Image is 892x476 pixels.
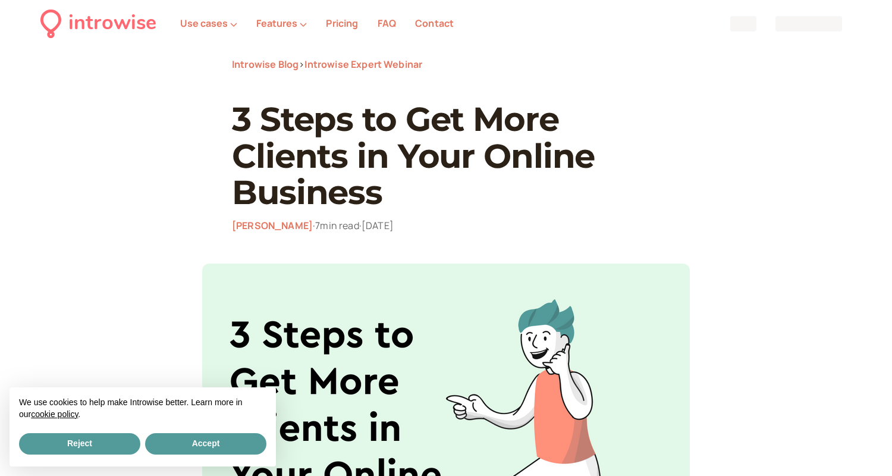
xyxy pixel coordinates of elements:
button: Use cases [180,18,237,29]
a: Introwise Expert Webinar [304,58,422,71]
a: FAQ [378,17,396,30]
h1: 3 Steps to Get More Clients in Your Online Business [232,101,660,211]
button: Features [256,18,307,29]
a: Contact [415,17,454,30]
time: [DATE] [362,219,394,232]
a: introwise [40,7,156,40]
a: cookie policy [31,409,78,419]
span: Loading... [730,16,756,32]
span: > [299,58,304,71]
button: Accept [145,433,266,455]
div: introwise [68,7,156,40]
span: · [359,219,362,232]
span: 7 min read [315,219,362,232]
a: Pricing [326,17,358,30]
span: Loading... [775,16,842,32]
button: Reject [19,433,140,455]
a: [PERSON_NAME] [232,219,313,232]
span: · [313,219,315,232]
a: Introwise Blog [232,58,299,71]
div: We use cookies to help make Introwise better. Learn more in our . [10,387,276,431]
